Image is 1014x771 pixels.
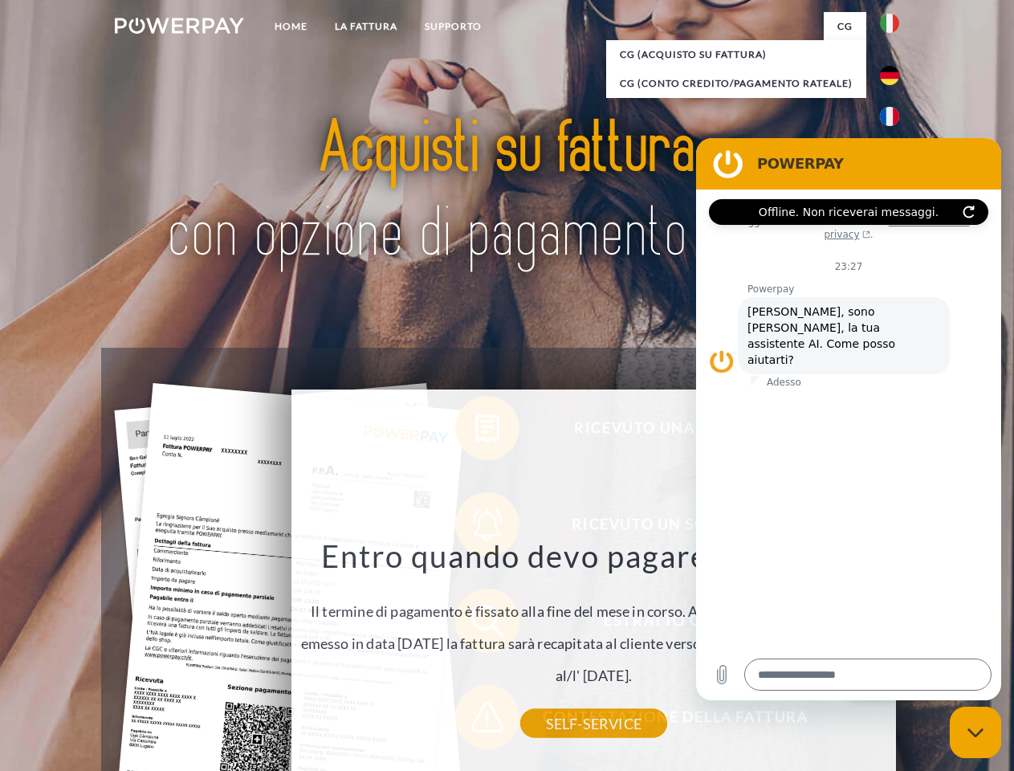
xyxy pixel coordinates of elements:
a: CG (Conto Credito/Pagamento rateale) [606,69,866,98]
img: logo-powerpay-white.svg [115,18,244,34]
a: Supporto [411,12,495,41]
div: Il termine di pagamento è fissato alla fine del mese in corso. Ad esempio se l'ordine è stato eme... [300,536,886,724]
a: CG (Acquisto su fattura) [606,40,866,69]
h3: Entro quando devo pagare la fattura? [300,536,886,575]
img: de [880,66,899,85]
a: Home [261,12,321,41]
img: title-powerpay_it.svg [153,77,861,308]
img: it [880,14,899,33]
a: CG [824,12,866,41]
iframe: Finestra di messaggistica [696,138,1001,700]
a: LA FATTURA [321,12,411,41]
iframe: Pulsante per aprire la finestra di messaggistica, conversazione in corso [950,707,1001,758]
a: SELF-SERVICE [520,709,667,738]
img: fr [880,107,899,126]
